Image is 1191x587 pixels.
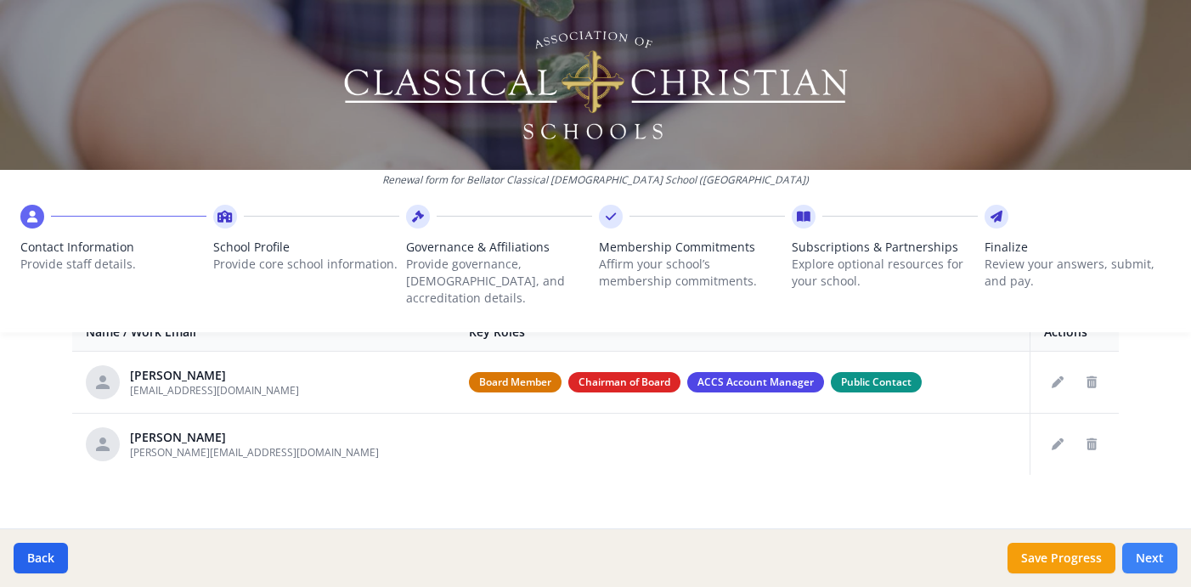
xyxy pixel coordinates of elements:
[687,372,824,392] span: ACCS Account Manager
[1008,543,1115,573] button: Save Progress
[14,543,68,573] button: Back
[20,256,206,273] p: Provide staff details.
[831,372,922,392] span: Public Contact
[341,25,850,144] img: Logo
[130,445,379,460] span: [PERSON_NAME][EMAIL_ADDRESS][DOMAIN_NAME]
[469,372,562,392] span: Board Member
[1078,369,1105,396] button: Delete staff
[406,239,592,256] span: Governance & Affiliations
[599,239,785,256] span: Membership Commitments
[130,429,379,446] div: [PERSON_NAME]
[792,256,978,290] p: Explore optional resources for your school.
[20,239,206,256] span: Contact Information
[406,256,592,307] p: Provide governance, [DEMOGRAPHIC_DATA], and accreditation details.
[1044,431,1071,458] button: Edit staff
[213,239,399,256] span: School Profile
[130,367,299,384] div: [PERSON_NAME]
[1078,431,1105,458] button: Delete staff
[1044,369,1071,396] button: Edit staff
[1122,543,1177,573] button: Next
[213,256,399,273] p: Provide core school information.
[130,383,299,398] span: [EMAIL_ADDRESS][DOMAIN_NAME]
[568,372,680,392] span: Chairman of Board
[985,256,1171,290] p: Review your answers, submit, and pay.
[599,256,785,290] p: Affirm your school’s membership commitments.
[985,239,1171,256] span: Finalize
[792,239,978,256] span: Subscriptions & Partnerships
